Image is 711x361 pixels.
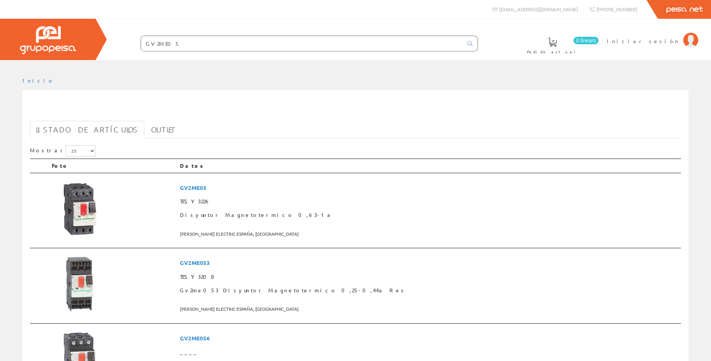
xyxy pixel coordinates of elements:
[145,121,182,138] a: Outlet
[52,256,108,312] img: Foto artículo Gv2me053 Disyuntor Magnetotermico 0,25-0,44a Res (150x150)
[30,121,144,138] a: Listado de artículos
[499,6,578,12] span: [EMAIL_ADDRESS][DOMAIN_NAME]
[180,195,678,208] span: TESY3226
[596,6,637,12] span: [PHONE_NUMBER]
[180,181,678,195] span: GV2ME05
[573,37,599,44] span: 0 línea/s
[49,159,177,173] th: Foto
[141,36,463,51] input: Buscar ...
[180,284,678,297] span: Gv2me053 Disyuntor Magnetotermico 0,25-0,44a Res
[180,303,678,315] span: [PERSON_NAME] ELECTRIC ESPAÑA, [GEOGRAPHIC_DATA]
[66,145,96,156] select: Mostrar
[177,159,681,173] th: Datos
[52,181,108,237] img: Foto artículo Disyuntor Magnetotermico 0,63-1a (150x150)
[22,77,54,84] a: Inicio
[30,145,96,156] label: Mostrar
[180,256,678,270] span: GV2ME053
[607,31,698,38] a: Iniciar sesión
[180,270,678,284] span: TESY3208
[180,331,678,345] span: GV2ME056
[30,102,681,117] h1: GV2ME05
[180,228,678,240] span: [PERSON_NAME] ELECTRIC ESPAÑA, [GEOGRAPHIC_DATA]
[607,37,680,45] span: Iniciar sesión
[527,48,578,56] span: Pedido actual
[20,26,76,54] img: Grupo Peisa
[180,345,678,359] span: ____
[180,208,678,222] span: Disyuntor Magnetotermico 0,63-1a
